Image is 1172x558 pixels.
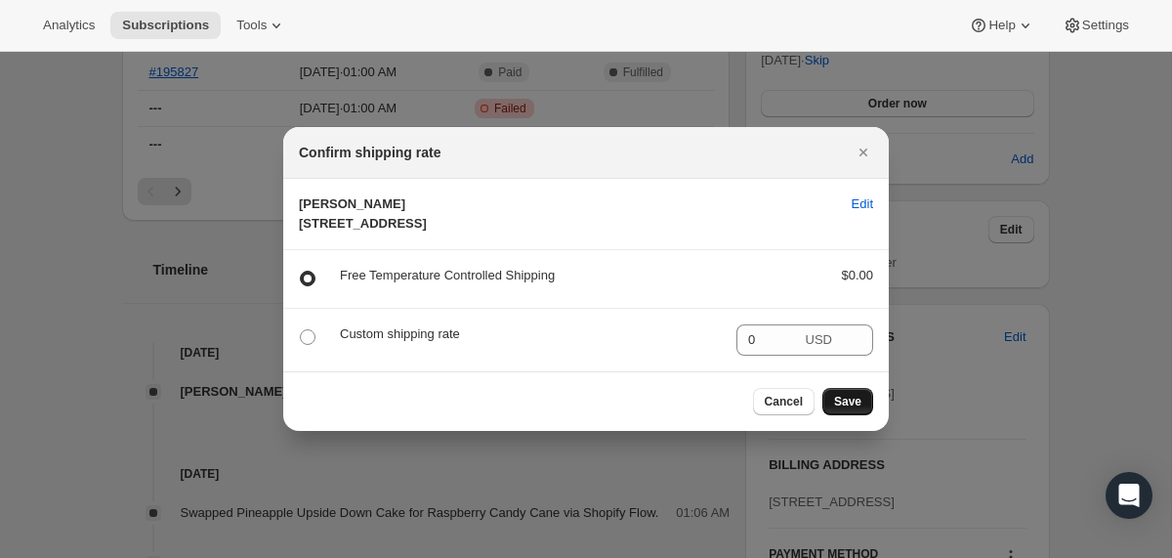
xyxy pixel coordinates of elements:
[1051,12,1141,39] button: Settings
[806,332,832,347] span: USD
[236,18,267,33] span: Tools
[1082,18,1129,33] span: Settings
[110,12,221,39] button: Subscriptions
[988,18,1015,33] span: Help
[299,143,440,162] h2: Confirm shipping rate
[841,268,873,282] span: $0.00
[850,139,877,166] button: Close
[122,18,209,33] span: Subscriptions
[834,394,861,409] span: Save
[822,388,873,415] button: Save
[765,394,803,409] span: Cancel
[852,194,873,214] span: Edit
[299,196,427,231] span: [PERSON_NAME] [STREET_ADDRESS]
[957,12,1046,39] button: Help
[31,12,106,39] button: Analytics
[753,388,815,415] button: Cancel
[340,324,721,344] p: Custom shipping rate
[1106,472,1152,519] div: Open Intercom Messenger
[43,18,95,33] span: Analytics
[340,266,810,285] p: Free Temperature Controlled Shipping
[225,12,298,39] button: Tools
[840,189,885,220] button: Edit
